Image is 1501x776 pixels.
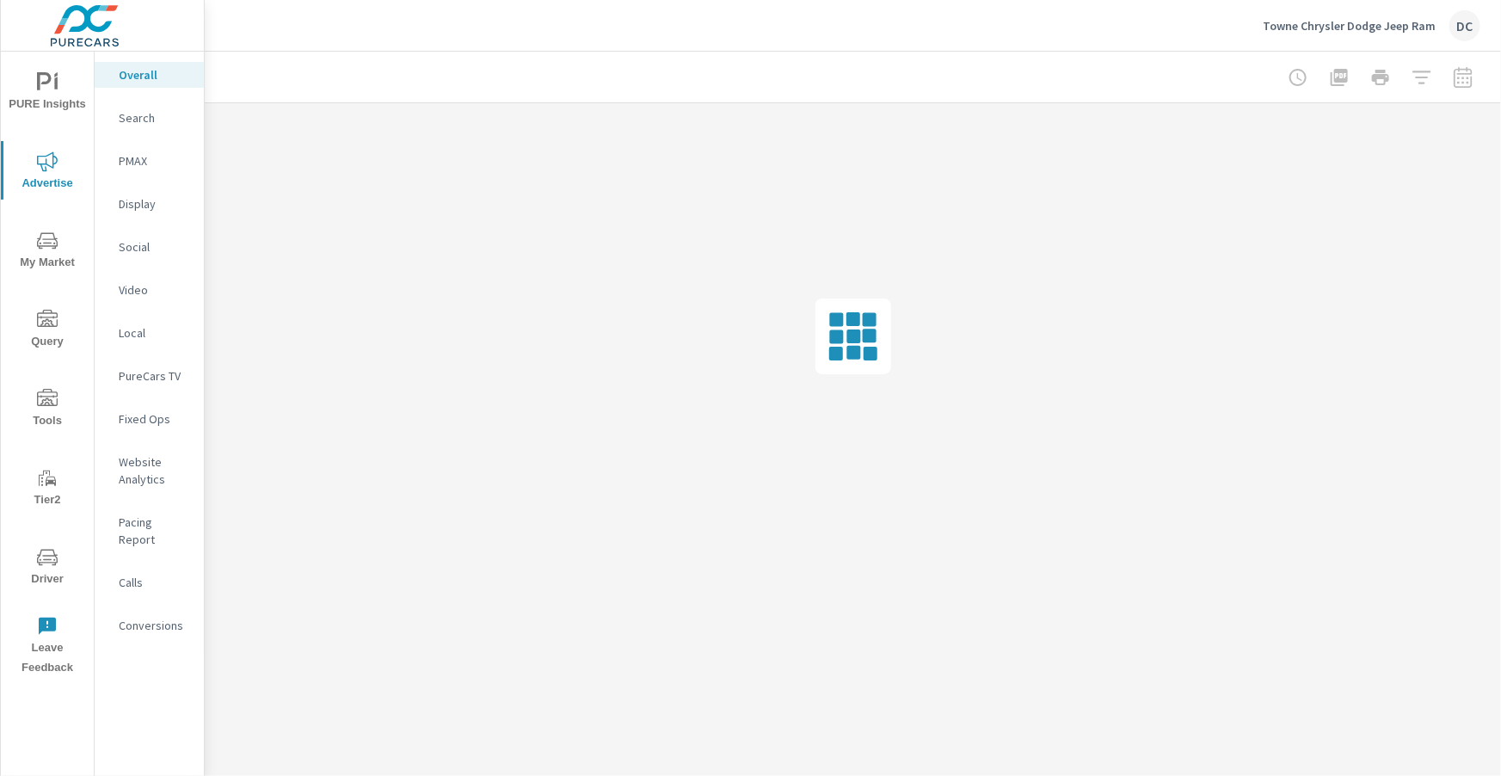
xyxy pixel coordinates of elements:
span: Tools [6,389,89,431]
p: Website Analytics [119,453,190,488]
div: Pacing Report [95,509,204,552]
div: PMAX [95,148,204,174]
span: Tier2 [6,468,89,510]
span: Leave Feedback [6,616,89,678]
p: PureCars TV [119,367,190,385]
p: Local [119,324,190,342]
span: PURE Insights [6,72,89,114]
span: Advertise [6,151,89,194]
p: Search [119,109,190,126]
div: Website Analytics [95,449,204,492]
p: Social [119,238,190,256]
p: Video [119,281,190,299]
div: Display [95,191,204,217]
div: Social [95,234,204,260]
span: Query [6,310,89,352]
div: DC [1449,10,1480,41]
p: Display [119,195,190,212]
p: Pacing Report [119,514,190,548]
p: PMAX [119,152,190,169]
div: Conversions [95,613,204,638]
p: Calls [119,574,190,591]
p: Towne Chrysler Dodge Jeep Ram [1263,18,1436,34]
div: Overall [95,62,204,88]
div: PureCars TV [95,363,204,389]
span: Driver [6,547,89,589]
p: Overall [119,66,190,83]
div: Local [95,320,204,346]
div: Video [95,277,204,303]
div: nav menu [1,52,94,685]
div: Fixed Ops [95,406,204,432]
span: My Market [6,231,89,273]
div: Search [95,105,204,131]
p: Conversions [119,617,190,634]
p: Fixed Ops [119,410,190,428]
div: Calls [95,570,204,595]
